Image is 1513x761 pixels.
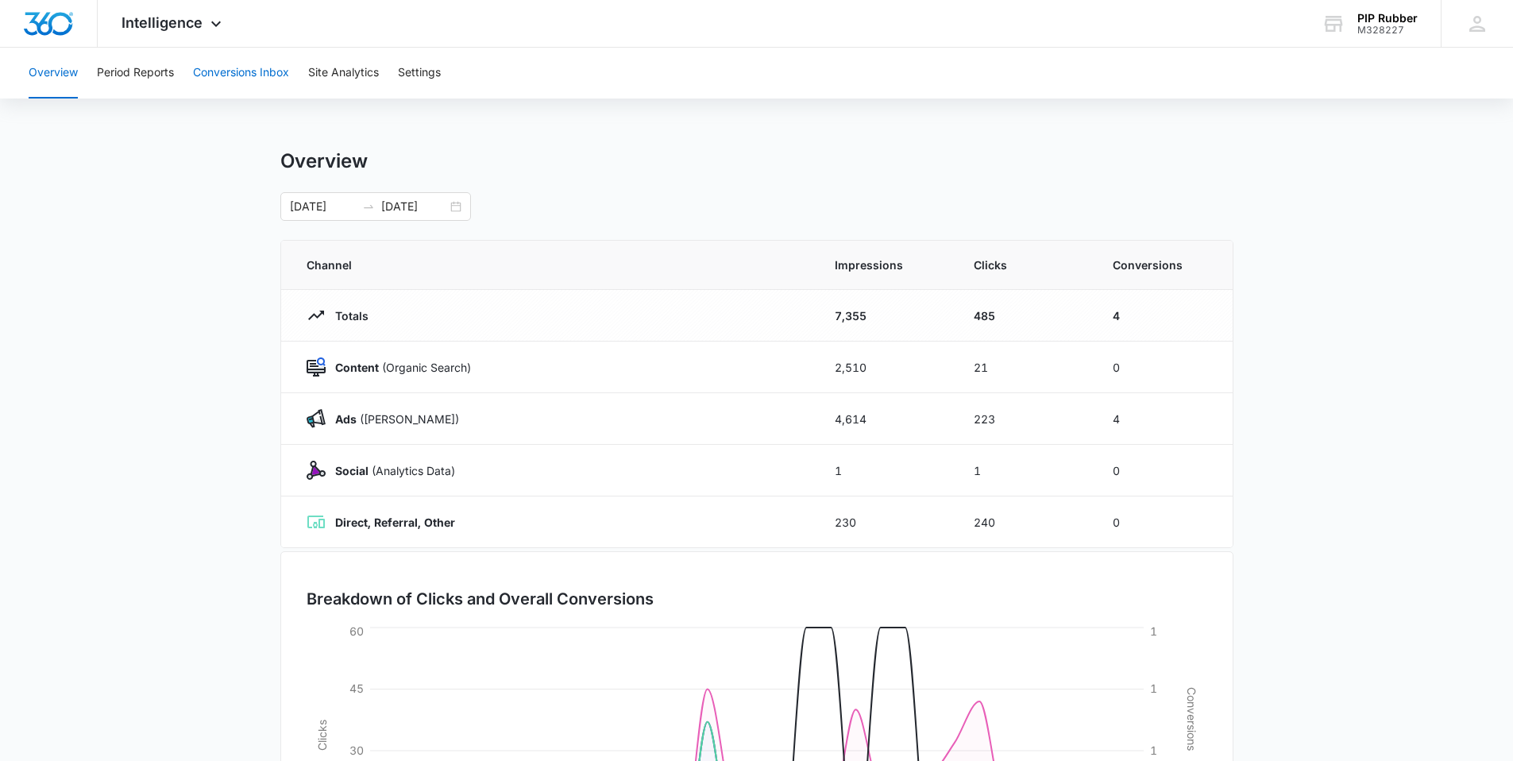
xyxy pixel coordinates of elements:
[955,445,1094,496] td: 1
[326,411,459,427] p: ([PERSON_NAME])
[335,361,379,374] strong: Content
[1150,682,1157,695] tspan: 1
[955,393,1094,445] td: 223
[349,744,364,757] tspan: 30
[816,445,955,496] td: 1
[398,48,441,99] button: Settings
[1113,257,1207,273] span: Conversions
[326,359,471,376] p: (Organic Search)
[816,393,955,445] td: 4,614
[290,198,356,215] input: Start date
[362,200,375,213] span: to
[955,496,1094,548] td: 240
[307,357,326,377] img: Content
[315,720,328,751] tspan: Clicks
[349,624,364,638] tspan: 60
[1357,25,1418,36] div: account id
[816,496,955,548] td: 230
[308,48,379,99] button: Site Analytics
[1094,290,1233,342] td: 4
[362,200,375,213] span: swap-right
[1094,342,1233,393] td: 0
[307,257,797,273] span: Channel
[349,682,364,695] tspan: 45
[1150,744,1157,757] tspan: 1
[122,14,203,31] span: Intelligence
[955,342,1094,393] td: 21
[974,257,1075,273] span: Clicks
[307,587,654,611] h3: Breakdown of Clicks and Overall Conversions
[1094,496,1233,548] td: 0
[326,462,455,479] p: (Analytics Data)
[955,290,1094,342] td: 485
[307,461,326,480] img: Social
[29,48,78,99] button: Overview
[307,409,326,428] img: Ads
[816,342,955,393] td: 2,510
[280,149,368,173] h1: Overview
[1094,393,1233,445] td: 4
[335,412,357,426] strong: Ads
[835,257,936,273] span: Impressions
[1150,624,1157,638] tspan: 1
[1094,445,1233,496] td: 0
[335,464,369,477] strong: Social
[1185,687,1198,751] tspan: Conversions
[381,198,447,215] input: End date
[335,516,455,529] strong: Direct, Referral, Other
[326,307,369,324] p: Totals
[193,48,289,99] button: Conversions Inbox
[1357,12,1418,25] div: account name
[816,290,955,342] td: 7,355
[97,48,174,99] button: Period Reports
